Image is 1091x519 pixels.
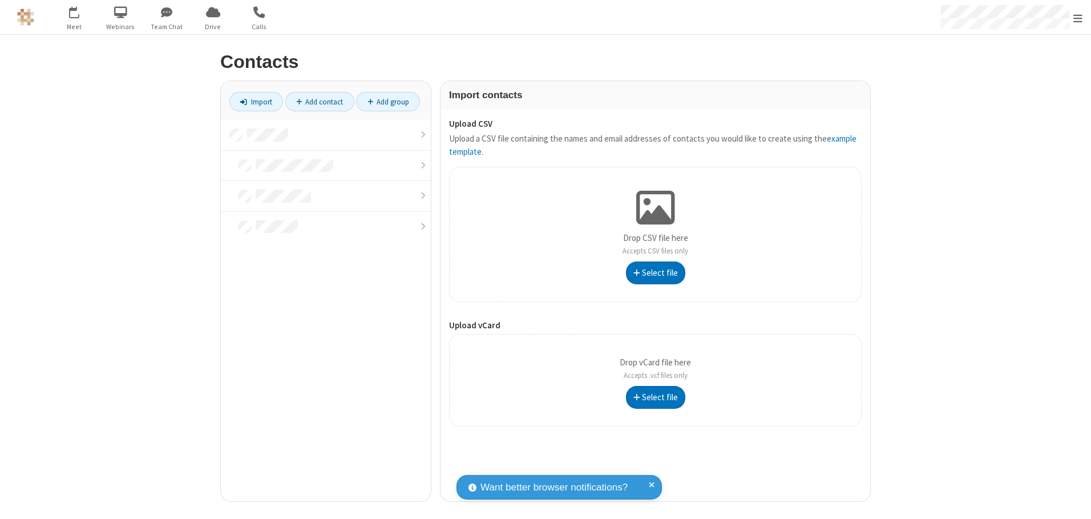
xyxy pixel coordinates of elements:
p: Upload a CSV file containing the names and email addresses of contacts you would like to create u... [449,132,862,158]
h2: Contacts [220,52,871,72]
a: Add contact [285,92,354,111]
span: Accepts CSV files only [623,246,688,256]
label: Upload vCard [449,319,862,332]
span: Team Chat [146,22,188,32]
span: Accepts .vcf files only [624,371,688,380]
span: Calls [238,22,281,32]
a: example template [449,133,856,157]
button: Select file [626,261,685,284]
p: Drop CSV file here [623,232,688,258]
span: Meet [53,22,96,32]
span: Webinars [99,22,142,32]
div: 3 [77,6,84,15]
h3: Import contacts [449,90,862,100]
button: Select file [626,386,685,409]
label: Upload CSV [449,118,862,131]
img: QA Selenium DO NOT DELETE OR CHANGE [17,9,34,26]
span: Drive [192,22,235,32]
a: Add group [356,92,420,111]
a: Import [229,92,283,111]
span: Want better browser notifications? [480,480,628,495]
p: Drop vCard file here [620,356,691,382]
